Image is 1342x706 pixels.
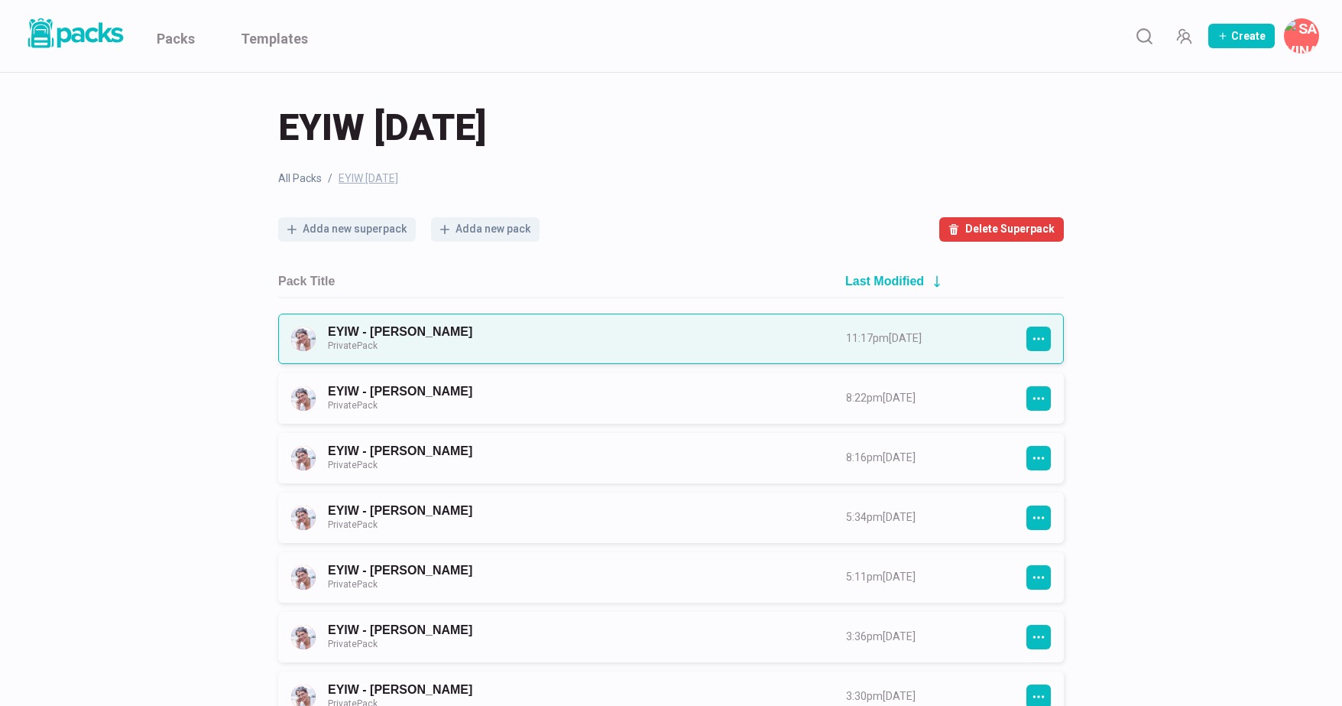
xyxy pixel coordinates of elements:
[431,217,540,242] button: Adda new pack
[1208,24,1275,48] button: Create Pack
[328,171,332,187] span: /
[23,15,126,51] img: Packs logo
[939,217,1064,242] button: Delete Superpack
[1169,21,1199,51] button: Manage Team Invites
[339,171,398,187] span: EYIW [DATE]
[845,274,924,288] h2: Last Modified
[278,171,1064,187] nav: breadcrumb
[278,274,335,288] h2: Pack Title
[278,217,416,242] button: Adda new superpack
[278,171,322,187] a: All Packs
[1129,21,1159,51] button: Search
[23,15,126,57] a: Packs logo
[1284,18,1319,54] button: Savina Tilmann
[278,103,486,152] span: EYIW [DATE]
